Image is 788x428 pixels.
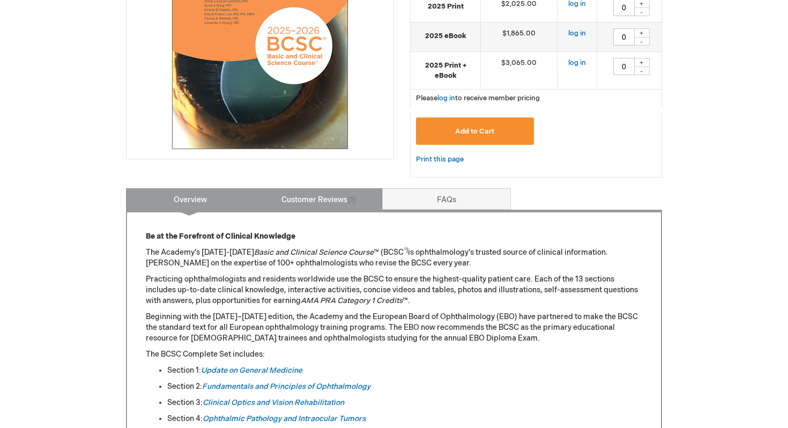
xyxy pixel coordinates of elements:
p: The Academy’s [DATE]-[DATE] ™ (BCSC is ophthalmology’s trusted source of clinical information. [P... [146,247,642,269]
div: + [634,58,650,67]
li: Section 3: [167,397,642,408]
strong: 2025 eBook [416,31,475,41]
p: Beginning with the [DATE]–[DATE] edition, the Academy and the European Board of Ophthalmology (EB... [146,312,642,344]
a: log in [568,58,586,67]
sup: ®) [404,247,408,254]
a: FAQs [382,188,511,210]
p: Practicing ophthalmologists and residents worldwide use the BCSC to ensure the highest-quality pa... [146,274,642,306]
a: log in [437,94,455,102]
p: The BCSC Complete Set includes: [146,349,642,360]
a: Overview [126,188,255,210]
div: + [634,28,650,38]
span: 1 [347,195,356,204]
a: Clinical Optics and Vision Rehabilitation [203,398,344,407]
li: Section 1: [167,365,642,376]
div: - [634,37,650,46]
a: Update on General Medicine [201,366,302,375]
strong: 2025 Print + eBook [416,61,475,80]
a: log in [568,29,586,38]
span: Add to Cart [455,127,494,136]
span: Please to receive member pricing [416,94,540,102]
em: Basic and Clinical Science Course [254,248,374,257]
div: - [634,67,650,75]
a: Customer Reviews1 [254,188,383,210]
input: Qty [613,28,635,46]
strong: 2025 Print [416,2,475,12]
div: - [634,8,650,16]
strong: Be at the Forefront of Clinical Knowledge [146,232,295,241]
td: $1,865.00 [481,23,557,52]
a: Ophthalmic Pathology and Intraocular Tumors [203,414,366,423]
a: Print this page [416,153,464,166]
li: Section 4: [167,414,642,424]
input: Qty [613,58,635,75]
em: AMA PRA Category 1 Credits [301,296,403,305]
li: Section 2: [167,381,642,392]
button: Add to Cart [416,117,534,145]
a: Fundamentals and Principles of Ophthalmology [202,382,370,391]
td: $3,065.00 [481,52,557,90]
